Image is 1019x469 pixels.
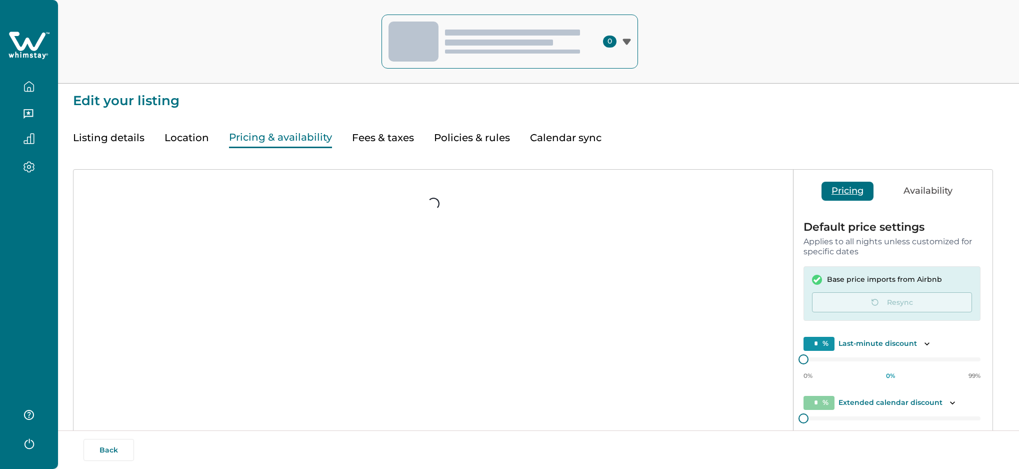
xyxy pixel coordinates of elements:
p: 0% [803,372,812,380]
p: Default price settings [803,222,980,233]
button: Pricing [821,182,873,201]
button: Fees & taxes [352,128,414,148]
button: 0 [381,15,638,69]
button: Resync [812,292,972,312]
button: Location [164,128,209,148]
p: Edit your listing [73,84,1004,108]
span: 0 [603,36,616,48]
button: Policies & rules [434,128,510,148]
p: Last-minute discount [838,339,917,349]
button: Toggle description [946,397,958,409]
button: Availability [893,182,962,201]
p: 99% [968,372,980,380]
p: Base price imports from Airbnb [827,275,942,285]
button: Toggle description [921,338,933,350]
p: 0 % [886,372,895,380]
p: Applies to all nights unless customized for specific dates [803,237,980,256]
p: Extended calendar discount [838,398,942,408]
button: Listing details [73,128,144,148]
button: Back [83,439,134,461]
button: Calendar sync [530,128,601,148]
button: Pricing & availability [229,128,332,148]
